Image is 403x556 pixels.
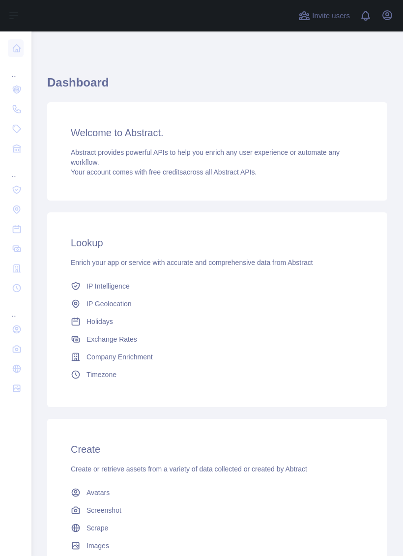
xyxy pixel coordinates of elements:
span: free credits [149,168,183,176]
a: Exchange Rates [67,330,368,348]
a: IP Geolocation [67,295,368,313]
a: Images [67,537,368,555]
h3: Welcome to Abstract. [71,126,364,140]
span: Scrape [86,523,108,533]
a: Scrape [67,519,368,537]
span: Your account comes with across all Abstract APIs. [71,168,257,176]
span: Exchange Rates [86,334,137,344]
span: Enrich your app or service with accurate and comprehensive data from Abstract [71,259,313,266]
h3: Create [71,442,364,456]
span: Timezone [86,370,116,380]
a: Timezone [67,366,368,383]
span: Company Enrichment [86,352,153,362]
span: Abstract provides powerful APIs to help you enrich any user experience or automate any workflow. [71,148,340,166]
a: Screenshot [67,501,368,519]
span: Holidays [86,317,113,326]
span: Avatars [86,488,110,497]
span: Invite users [312,10,350,22]
a: IP Intelligence [67,277,368,295]
span: Create or retrieve assets from a variety of data collected or created by Abtract [71,465,307,473]
a: Avatars [67,484,368,501]
span: Screenshot [86,505,121,515]
a: Holidays [67,313,368,330]
h1: Dashboard [47,75,387,98]
div: ... [8,159,24,179]
h3: Lookup [71,236,364,250]
span: IP Geolocation [86,299,132,309]
span: Images [86,541,109,551]
span: IP Intelligence [86,281,130,291]
div: ... [8,59,24,79]
button: Invite users [296,8,352,24]
a: Company Enrichment [67,348,368,366]
div: ... [8,299,24,319]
